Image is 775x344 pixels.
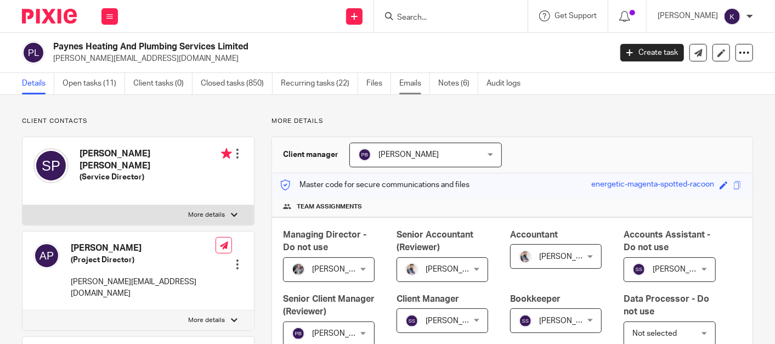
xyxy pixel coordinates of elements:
span: Senior Accountant (Reviewer) [397,230,473,252]
span: [PERSON_NAME] [539,317,599,325]
p: More details [271,117,753,126]
img: svg%3E [358,148,371,161]
p: More details [189,316,225,325]
span: Team assignments [297,202,362,211]
span: Bookkeeper [510,295,561,303]
img: svg%3E [519,314,532,328]
p: [PERSON_NAME][EMAIL_ADDRESS][DOMAIN_NAME] [53,53,604,64]
img: Pixie%2002.jpg [405,263,418,276]
img: svg%3E [33,148,69,183]
input: Search [396,13,495,23]
img: svg%3E [723,8,741,25]
span: Not selected [632,330,677,337]
img: svg%3E [405,314,418,328]
img: svg%3E [22,41,45,64]
a: Files [366,73,391,94]
span: Accountant [510,230,558,239]
span: [PERSON_NAME] [378,151,439,159]
p: Master code for secure communications and files [280,179,469,190]
img: svg%3E [632,263,646,276]
span: [PERSON_NAME] [426,266,486,273]
span: Managing Director - Do not use [283,230,366,252]
span: Get Support [555,12,597,20]
h5: (Service Director) [80,172,232,183]
span: [PERSON_NAME] [312,266,372,273]
a: Emails [399,73,430,94]
a: Client tasks (0) [133,73,193,94]
h5: (Project Director) [71,255,216,266]
span: Senior Client Manager (Reviewer) [283,295,375,316]
span: [PERSON_NAME] [539,253,599,261]
span: [PERSON_NAME] [426,317,486,325]
p: More details [189,211,225,219]
a: Audit logs [487,73,529,94]
a: Create task [620,44,684,61]
i: Primary [221,148,232,159]
img: svg%3E [33,243,60,269]
a: Open tasks (11) [63,73,125,94]
div: energetic-magenta-spotted-racoon [591,179,714,191]
p: [PERSON_NAME][EMAIL_ADDRESS][DOMAIN_NAME] [71,277,216,299]
h4: [PERSON_NAME] [71,243,216,254]
span: [PERSON_NAME] [312,330,372,337]
span: Data Processor - Do not use [624,295,709,316]
h4: [PERSON_NAME] [PERSON_NAME] [80,148,232,172]
a: Notes (6) [438,73,478,94]
a: Closed tasks (850) [201,73,273,94]
img: svg%3E [292,327,305,340]
p: Client contacts [22,117,254,126]
p: [PERSON_NAME] [658,10,718,21]
img: Pixie%2002.jpg [519,250,532,263]
a: Recurring tasks (22) [281,73,358,94]
img: -%20%20-%20studio@ingrained.co.uk%20for%20%20-20220223%20at%20101413%20-%201W1A2026.jpg [292,263,305,276]
h3: Client manager [283,149,338,160]
img: Pixie [22,9,77,24]
span: Accounts Assistant - Do not use [624,230,710,252]
span: [PERSON_NAME] [653,266,713,273]
span: Client Manager [397,295,459,303]
h2: Paynes Heating And Plumbing Services Limited [53,41,494,53]
a: Details [22,73,54,94]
